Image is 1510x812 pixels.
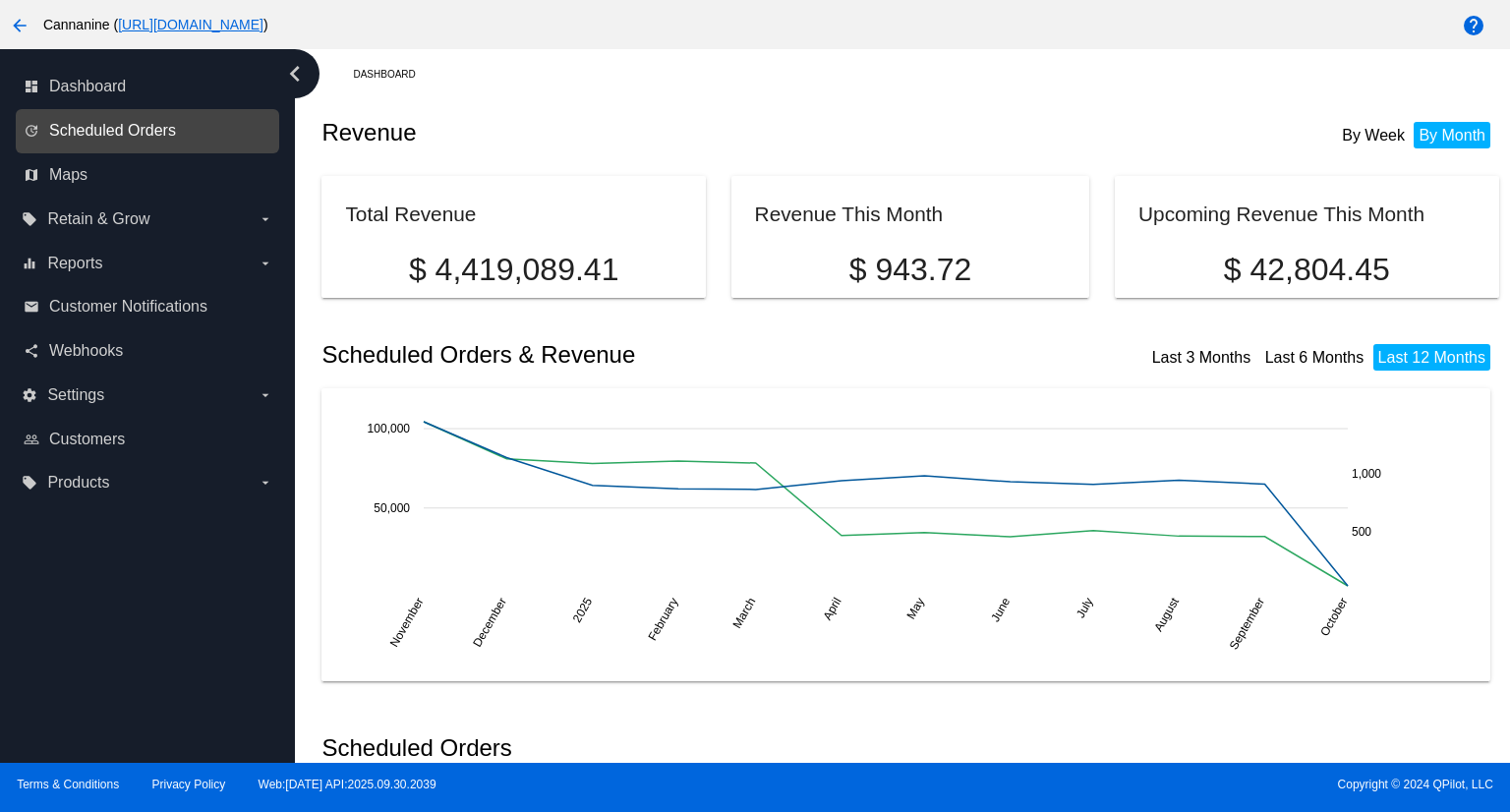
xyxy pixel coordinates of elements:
[258,475,273,491] i: arrow_drop_down
[22,256,37,271] i: equalizer
[989,595,1014,624] text: June
[22,211,37,227] i: local_offer
[49,166,87,184] span: Maps
[1318,595,1351,638] text: October
[321,734,910,762] h2: Scheduled Orders
[1152,349,1251,366] a: Last 3 Months
[22,475,37,491] i: local_offer
[1074,595,1096,619] text: July
[387,595,427,649] text: November
[24,159,273,191] a: map Maps
[43,17,268,32] span: Cannanine ( )
[1152,595,1183,634] text: August
[755,203,944,225] h2: Revenue This Month
[17,778,119,791] a: Terms & Conditions
[1352,467,1381,481] text: 1,000
[259,778,436,791] a: Web:[DATE] API:2025.09.30.2039
[345,203,476,225] h2: Total Revenue
[24,424,273,455] a: people_outline Customers
[118,17,263,32] a: [URL][DOMAIN_NAME]
[24,71,273,102] a: dashboard Dashboard
[49,78,126,95] span: Dashboard
[22,387,37,403] i: settings
[1265,349,1365,366] a: Last 6 Months
[49,122,176,140] span: Scheduled Orders
[1337,122,1410,148] li: By Week
[47,474,109,492] span: Products
[279,58,311,89] i: chevron_left
[258,387,273,403] i: arrow_drop_down
[24,335,273,367] a: share Webhooks
[321,119,910,146] h2: Revenue
[24,291,273,322] a: email Customer Notifications
[570,595,596,624] text: 2025
[24,343,39,359] i: share
[49,431,125,448] span: Customers
[24,432,39,447] i: people_outline
[24,115,273,146] a: update Scheduled Orders
[1352,525,1371,539] text: 500
[471,595,510,649] text: December
[375,500,411,514] text: 50,000
[49,342,123,360] span: Webhooks
[24,79,39,94] i: dashboard
[345,252,681,288] p: $ 4,419,089.41
[24,167,39,183] i: map
[1138,203,1424,225] h2: Upcoming Revenue This Month
[646,595,681,643] text: February
[353,59,433,89] a: Dashboard
[47,255,102,272] span: Reports
[321,341,910,369] h2: Scheduled Orders & Revenue
[47,386,104,404] span: Settings
[368,422,411,435] text: 100,000
[24,299,39,315] i: email
[1414,122,1490,148] li: By Month
[1462,14,1485,37] mat-icon: help
[24,123,39,139] i: update
[258,211,273,227] i: arrow_drop_down
[755,252,1067,288] p: $ 943.72
[47,210,149,228] span: Retain & Grow
[1138,252,1475,288] p: $ 42,804.45
[904,595,927,621] text: May
[8,14,31,37] mat-icon: arrow_back
[258,256,273,271] i: arrow_drop_down
[49,298,207,316] span: Customer Notifications
[1378,349,1485,366] a: Last 12 Months
[821,595,844,622] text: April
[772,778,1493,791] span: Copyright © 2024 QPilot, LLC
[730,595,759,630] text: March
[1227,595,1267,652] text: September
[152,778,226,791] a: Privacy Policy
